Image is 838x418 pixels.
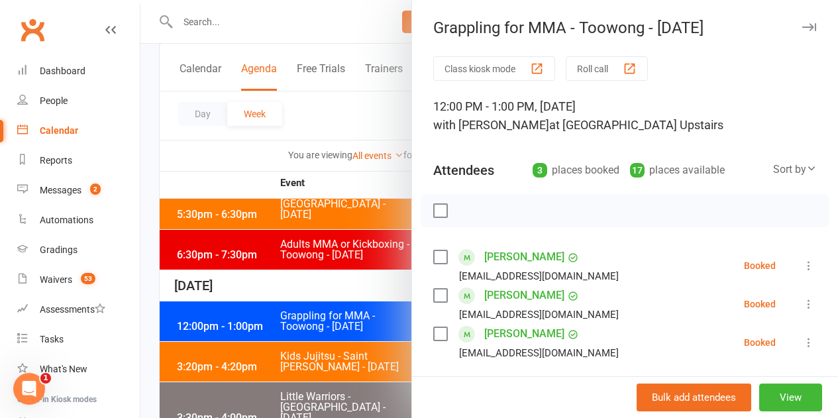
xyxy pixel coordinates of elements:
a: Assessments [17,295,140,325]
div: Automations [40,215,93,225]
div: Waivers [40,274,72,285]
a: Automations [17,205,140,235]
span: 2 [90,183,101,195]
div: Gradings [40,244,78,255]
a: Messages 2 [17,176,140,205]
iframe: Intercom live chat [13,373,45,405]
div: Messages [40,185,81,195]
div: Tasks [40,334,64,344]
div: places available [630,161,725,180]
div: [EMAIL_ADDRESS][DOMAIN_NAME] [459,306,619,323]
span: 1 [40,373,51,384]
a: [PERSON_NAME] [484,246,564,268]
div: Grappling for MMA - Toowong - [DATE] [412,19,838,37]
a: [PERSON_NAME] [484,323,564,344]
div: places booked [533,161,619,180]
button: Class kiosk mode [433,56,555,81]
div: Reports [40,155,72,166]
div: Assessments [40,304,105,315]
a: Calendar [17,116,140,146]
a: Waivers 53 [17,265,140,295]
div: Sort by [773,161,817,178]
div: [EMAIL_ADDRESS][DOMAIN_NAME] [459,268,619,285]
div: Booked [744,261,776,270]
a: People [17,86,140,116]
div: 3 [533,163,547,178]
div: Booked [744,338,776,347]
div: People [40,95,68,106]
button: Bulk add attendees [637,384,751,411]
div: 12:00 PM - 1:00 PM, [DATE] [433,97,817,134]
div: [EMAIL_ADDRESS][DOMAIN_NAME] [459,344,619,362]
a: What's New [17,354,140,384]
div: Booked [744,299,776,309]
a: Clubworx [16,13,49,46]
a: [PERSON_NAME] [484,285,564,306]
div: 17 [630,163,645,178]
div: Calendar [40,125,78,136]
button: View [759,384,822,411]
div: What's New [40,364,87,374]
button: Roll call [566,56,648,81]
div: Dashboard [40,66,85,76]
span: 53 [81,273,95,284]
div: Attendees [433,161,494,180]
span: with [PERSON_NAME] [433,118,549,132]
a: Tasks [17,325,140,354]
a: Reports [17,146,140,176]
span: at [GEOGRAPHIC_DATA] Upstairs [549,118,723,132]
a: Dashboard [17,56,140,86]
a: Gradings [17,235,140,265]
